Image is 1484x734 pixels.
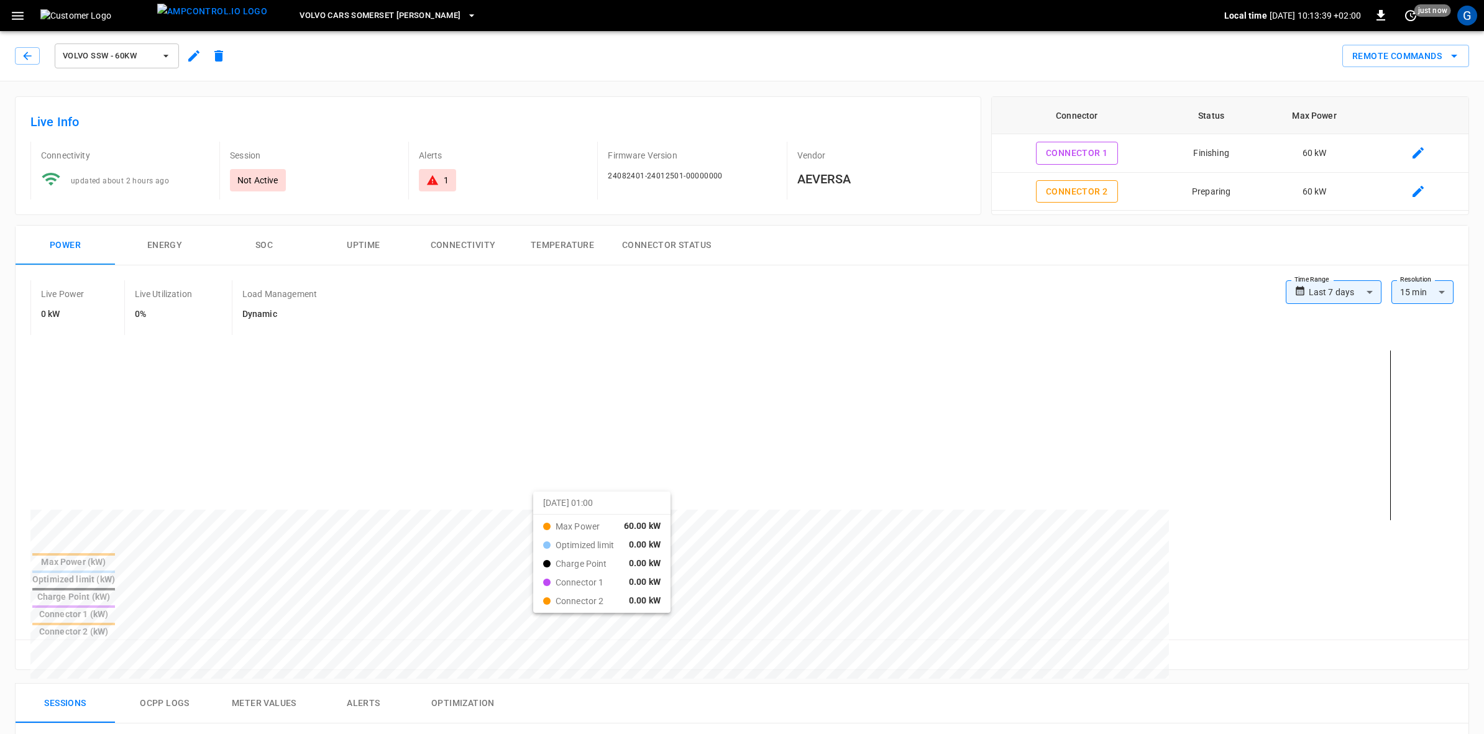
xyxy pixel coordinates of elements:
button: Energy [115,226,214,265]
div: Last 7 days [1309,280,1381,304]
h6: Live Info [30,112,966,132]
th: Status [1162,97,1260,134]
button: Connector 1 [1036,142,1117,165]
p: Session [230,149,398,162]
button: Sessions [16,684,115,723]
h6: 0% [135,308,192,321]
button: set refresh interval [1401,6,1421,25]
p: Vendor [797,149,966,162]
button: SOC [214,226,314,265]
button: Ocpp logs [115,684,214,723]
button: Connector Status [612,226,721,265]
button: Temperature [513,226,612,265]
p: Local time [1224,9,1267,22]
button: Connectivity [413,226,513,265]
p: Live Utilization [135,288,192,300]
button: Volvo Cars Somerset [PERSON_NAME] [295,4,482,28]
h6: AEVERSA [797,169,966,189]
p: Alerts [419,149,587,162]
label: Resolution [1400,275,1431,285]
td: Finishing [1162,134,1260,173]
span: just now [1414,4,1451,17]
th: Max Power [1260,97,1368,134]
span: 24082401-24012501-00000000 [608,172,722,180]
label: Time Range [1294,275,1329,285]
button: Meter Values [214,684,314,723]
div: profile-icon [1457,6,1477,25]
button: Remote Commands [1342,45,1469,68]
span: Volvo Cars Somerset [PERSON_NAME] [300,9,460,23]
td: 60 kW [1260,134,1368,173]
button: Power [16,226,115,265]
p: Load Management [242,288,317,300]
td: 60 kW [1260,173,1368,211]
p: Connectivity [41,149,209,162]
div: 15 min [1391,280,1454,304]
td: Preparing [1162,173,1260,211]
p: Live Power [41,288,85,300]
span: updated about 2 hours ago [71,177,169,185]
div: 1 [444,174,449,186]
h6: Dynamic [242,308,317,321]
p: [DATE] 10:13:39 +02:00 [1270,9,1361,22]
img: Customer Logo [40,9,152,22]
button: Connector 2 [1036,180,1117,203]
h6: 0 kW [41,308,85,321]
table: connector table [992,97,1468,211]
span: Volvo SSW - 60kW [63,49,155,63]
button: Uptime [314,226,413,265]
th: Connector [992,97,1162,134]
button: Volvo SSW - 60kW [55,44,179,68]
button: Optimization [413,684,513,723]
p: Firmware Version [608,149,776,162]
p: Not Active [237,174,278,186]
div: remote commands options [1342,45,1469,68]
img: ampcontrol.io logo [157,4,267,19]
button: Alerts [314,684,413,723]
